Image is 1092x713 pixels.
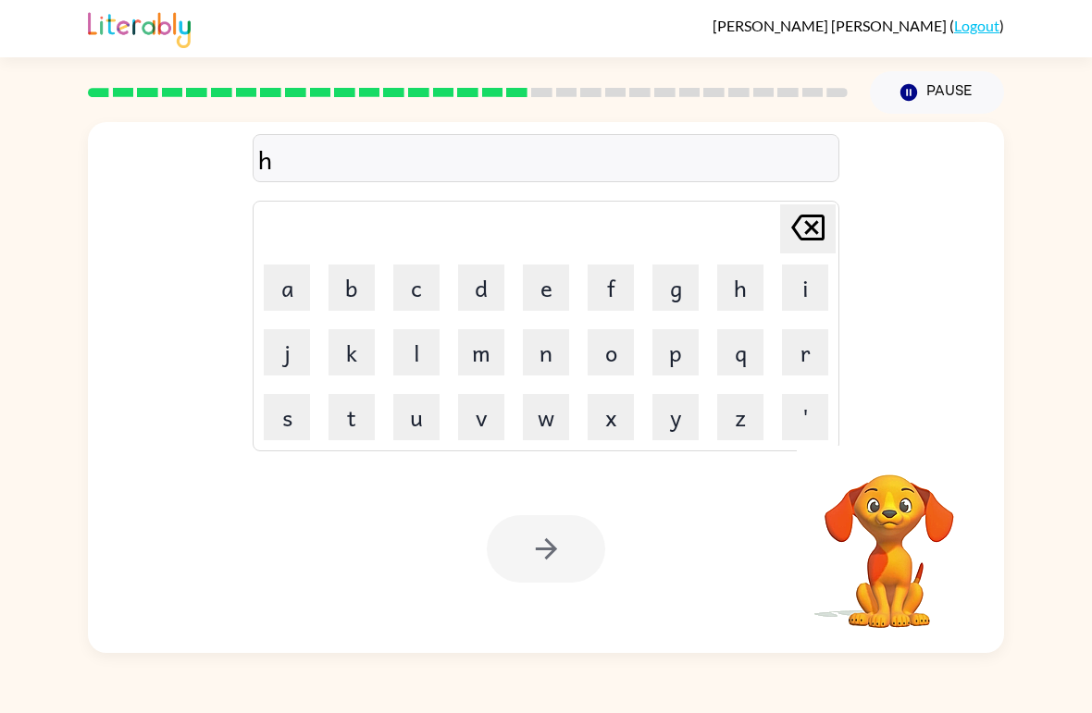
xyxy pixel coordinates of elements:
button: y [652,394,699,440]
video: Your browser must support playing .mp4 files to use Literably. Please try using another browser. [797,446,982,631]
button: m [458,329,504,375]
button: z [717,394,763,440]
img: Literably [88,7,191,48]
button: k [329,329,375,375]
button: a [264,264,310,311]
div: h [258,140,834,178]
button: g [652,264,699,311]
button: x [588,394,634,440]
button: i [782,264,828,311]
button: c [393,264,440,311]
button: h [717,264,763,311]
button: q [717,329,763,375]
button: s [264,394,310,440]
div: ( ) [713,17,1004,34]
button: n [523,329,569,375]
button: d [458,264,504,311]
button: ' [782,394,828,440]
button: f [588,264,634,311]
span: [PERSON_NAME] [PERSON_NAME] [713,17,949,34]
button: w [523,394,569,440]
a: Logout [954,17,999,34]
button: p [652,329,699,375]
button: o [588,329,634,375]
button: l [393,329,440,375]
button: t [329,394,375,440]
button: r [782,329,828,375]
button: Pause [870,71,1004,114]
button: e [523,264,569,311]
button: v [458,394,504,440]
button: b [329,264,375,311]
button: j [264,329,310,375]
button: u [393,394,440,440]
